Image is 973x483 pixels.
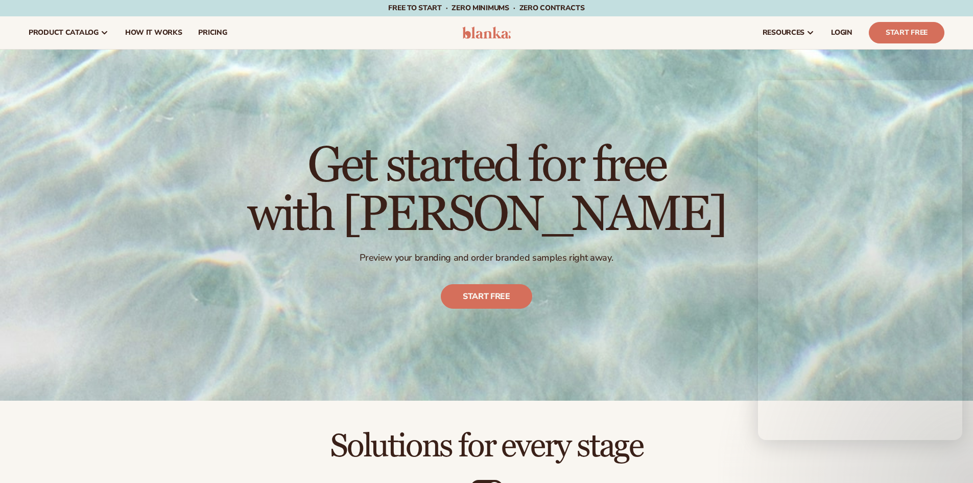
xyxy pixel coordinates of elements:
span: LOGIN [831,29,852,37]
a: product catalog [20,16,117,49]
a: Start Free [869,22,944,43]
span: resources [763,29,804,37]
a: resources [754,16,823,49]
iframe: Intercom live chat [938,448,962,473]
img: logo [462,27,511,39]
h2: Solutions for every stage [29,429,944,464]
span: product catalog [29,29,99,37]
span: pricing [198,29,227,37]
a: Start free [441,284,532,309]
a: How It Works [117,16,191,49]
a: LOGIN [823,16,861,49]
iframe: Intercom live chat [758,80,962,440]
p: Preview your branding and order branded samples right away. [247,252,726,264]
a: pricing [190,16,235,49]
h1: Get started for free with [PERSON_NAME] [247,142,726,240]
span: Free to start · ZERO minimums · ZERO contracts [388,3,584,13]
span: How It Works [125,29,182,37]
